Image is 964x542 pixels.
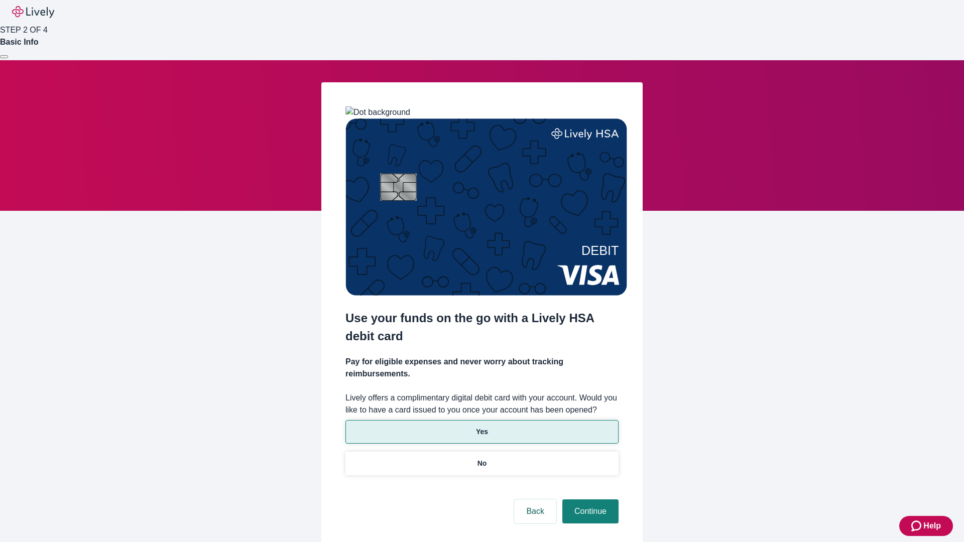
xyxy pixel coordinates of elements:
[345,392,619,416] label: Lively offers a complimentary digital debit card with your account. Would you like to have a card...
[345,309,619,345] h2: Use your funds on the go with a Lively HSA debit card
[477,458,487,469] p: No
[899,516,953,536] button: Zendesk support iconHelp
[923,520,941,532] span: Help
[345,356,619,380] h4: Pay for eligible expenses and never worry about tracking reimbursements.
[476,427,488,437] p: Yes
[12,6,54,18] img: Lively
[345,452,619,475] button: No
[345,118,627,296] img: Debit card
[345,420,619,444] button: Yes
[562,499,619,523] button: Continue
[911,520,923,532] svg: Zendesk support icon
[345,106,410,118] img: Dot background
[514,499,556,523] button: Back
